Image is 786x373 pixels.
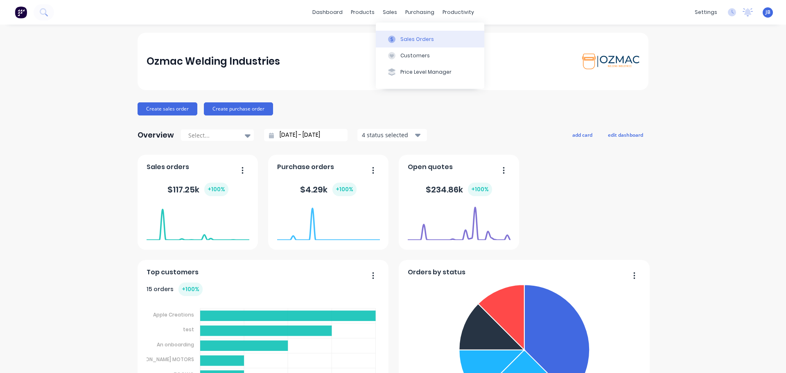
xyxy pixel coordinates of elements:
[426,183,492,196] div: $ 234.86k
[147,283,203,296] div: 15 orders
[408,267,465,277] span: Orders by status
[376,31,484,47] button: Sales Orders
[376,64,484,80] button: Price Level Manager
[308,6,347,18] a: dashboard
[15,6,27,18] img: Factory
[400,52,430,59] div: Customers
[567,129,598,140] button: add card
[204,102,273,115] button: Create purchase order
[691,6,721,18] div: settings
[157,341,194,348] tspan: An onboarding
[147,53,280,70] div: Ozmac Welding Industries
[132,356,194,363] tspan: [PERSON_NAME] MOTORS
[277,162,334,172] span: Purchase orders
[400,36,434,43] div: Sales Orders
[138,127,174,143] div: Overview
[183,326,194,333] tspan: test
[438,6,478,18] div: productivity
[332,183,357,196] div: + 100 %
[400,68,452,76] div: Price Level Manager
[379,6,401,18] div: sales
[147,162,189,172] span: Sales orders
[138,102,197,115] button: Create sales order
[362,131,413,139] div: 4 status selected
[357,129,427,141] button: 4 status selected
[408,162,453,172] span: Open quotes
[204,183,228,196] div: + 100 %
[347,6,379,18] div: products
[167,183,228,196] div: $ 117.25k
[468,183,492,196] div: + 100 %
[153,311,194,318] tspan: Apple Creations
[582,54,639,69] img: Ozmac Welding Industries
[603,129,648,140] button: edit dashboard
[178,283,203,296] div: + 100 %
[300,183,357,196] div: $ 4.29k
[401,6,438,18] div: purchasing
[376,47,484,64] button: Customers
[766,9,770,16] span: JB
